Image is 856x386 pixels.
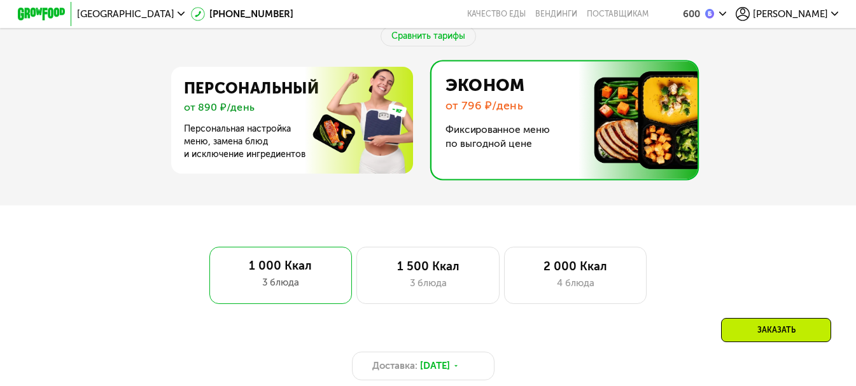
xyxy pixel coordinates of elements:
[517,259,635,273] div: 2 000 Ккал
[467,10,526,19] a: Качество еды
[381,26,476,46] div: Сравнить тарифы
[721,318,831,342] div: Заказать
[587,10,649,19] div: поставщикам
[517,276,635,290] div: 4 блюда
[221,259,340,273] div: 1 000 Ккал
[753,10,828,19] span: [PERSON_NAME]
[191,7,294,21] a: [PHONE_NUMBER]
[221,275,340,289] div: 3 блюда
[369,259,487,273] div: 1 500 Ккал
[372,359,417,373] span: Доставка:
[535,10,577,19] a: Вендинги
[77,10,174,19] span: [GEOGRAPHIC_DATA]
[683,10,700,19] div: 600
[369,276,487,290] div: 3 блюда
[420,359,450,373] span: [DATE]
